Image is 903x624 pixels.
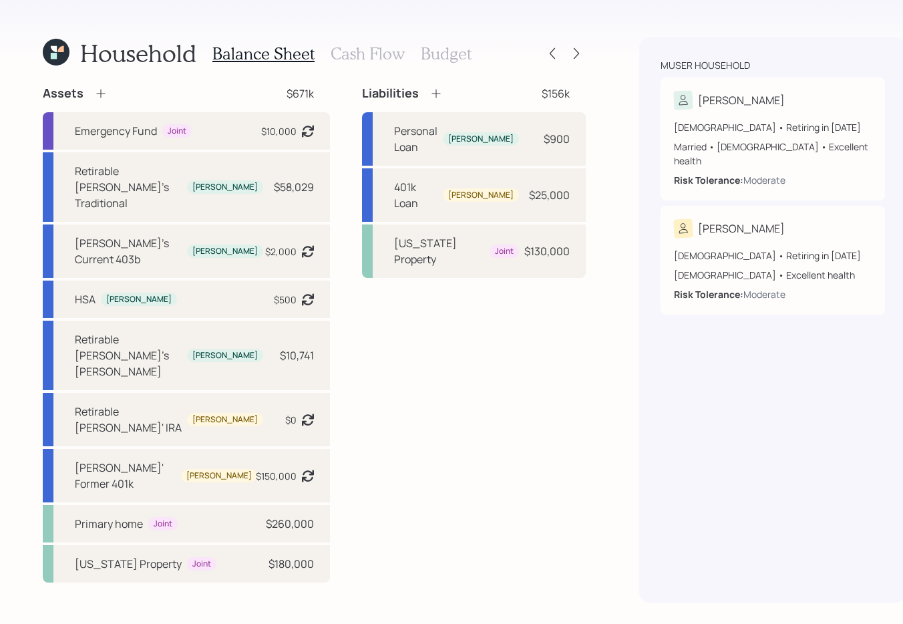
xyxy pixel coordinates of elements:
div: [PERSON_NAME] [192,414,258,426]
div: $2,000 [265,245,297,259]
div: Personal Loan [394,123,437,155]
div: $25,000 [529,187,570,203]
div: [PERSON_NAME] [698,92,785,108]
div: $130,000 [524,243,570,259]
div: $671k [287,86,314,102]
div: $260,000 [266,516,314,532]
h3: Budget [421,44,472,63]
div: [PERSON_NAME] [448,134,514,145]
div: Retirable [PERSON_NAME]'s Traditional [75,163,182,211]
div: $10,000 [261,124,297,138]
div: [PERSON_NAME] [192,246,258,257]
h1: Household [80,39,196,67]
div: [PERSON_NAME] [192,182,258,193]
div: Muser household [661,59,750,72]
div: $500 [274,293,297,307]
div: $900 [544,131,570,147]
div: [DEMOGRAPHIC_DATA] • Retiring in [DATE] [674,120,872,134]
h4: Assets [43,86,83,101]
div: $10,741 [280,347,314,363]
div: [PERSON_NAME] [448,190,514,201]
div: $58,029 [274,179,314,195]
div: $156k [542,86,570,102]
div: [US_STATE] Property [75,556,182,572]
div: $150,000 [256,469,297,483]
div: [DEMOGRAPHIC_DATA] • Retiring in [DATE] [674,249,872,263]
div: Joint [154,518,172,530]
div: Joint [192,559,211,570]
h3: Balance Sheet [212,44,315,63]
div: [PERSON_NAME]'s Current 403b [75,235,182,267]
div: 401k Loan [394,179,437,211]
div: [PERSON_NAME] [698,220,785,237]
b: Risk Tolerance: [674,288,743,301]
div: [PERSON_NAME] [106,294,172,305]
div: HSA [75,291,96,307]
div: Retirable [PERSON_NAME]' IRA [75,404,182,436]
div: Moderate [743,287,785,301]
div: [DEMOGRAPHIC_DATA] • Excellent health [674,268,872,282]
div: [PERSON_NAME]' Former 401k [75,460,176,492]
div: Moderate [743,173,785,187]
div: $180,000 [268,556,314,572]
div: Married • [DEMOGRAPHIC_DATA] • Excellent health [674,140,872,168]
b: Risk Tolerance: [674,174,743,186]
div: $0 [285,413,297,427]
div: Emergency Fund [75,123,157,139]
div: Joint [495,246,514,257]
div: Joint [168,126,186,137]
div: [PERSON_NAME] [186,470,252,482]
h4: Liabilities [362,86,419,101]
h3: Cash Flow [331,44,405,63]
div: [PERSON_NAME] [192,350,258,361]
div: Retirable [PERSON_NAME]'s [PERSON_NAME] [75,331,182,379]
div: Primary home [75,516,143,532]
div: [US_STATE] Property [394,235,484,267]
